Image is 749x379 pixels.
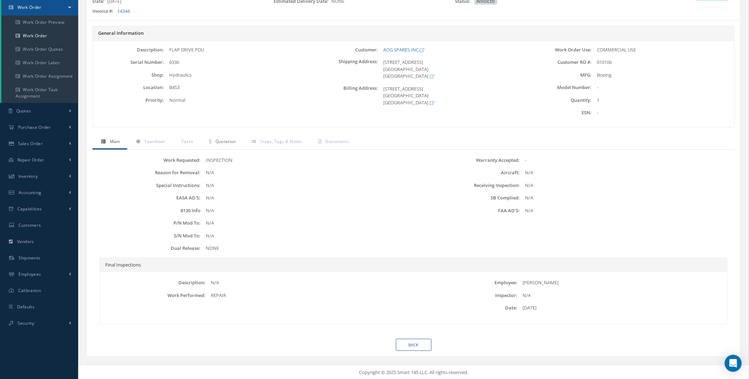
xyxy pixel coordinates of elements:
label: 8130 Info [94,208,200,213]
label: Description: [93,47,164,53]
div: N/A [200,232,413,240]
div: N/A [200,182,413,189]
div: N/A [520,182,733,189]
a: Work Order Labor [1,56,78,70]
label: Shipping Address: [307,59,378,80]
div: - [592,84,734,91]
label: Inspector: [414,293,518,298]
div: Boeing [592,72,734,79]
label: Shop: [93,72,164,78]
label: Dual Release: [94,246,200,251]
label: Quantity: [520,98,592,103]
label: FAA AD'S: [414,208,520,213]
a: 14344 [117,8,130,14]
a: Back [396,339,432,351]
label: Aircraft: [414,170,520,175]
div: N/A [205,279,413,286]
label: Description: [102,280,205,285]
label: Location: [93,85,164,90]
a: Work Order Assignment [1,70,78,83]
span: Steps, Tags & Notes [260,138,302,144]
span: 6336 [170,59,180,65]
label: Model Number: [520,85,592,90]
span: 010106 [597,59,612,65]
span: Inventory [18,173,38,179]
a: Work Order Preview [1,16,78,29]
div: N/A [200,169,413,176]
h5: General Information [98,31,729,36]
label: Billing Address: [307,86,378,106]
label: ESN: [520,110,592,115]
a: Work Order Task Assignment [1,83,78,103]
div: Hydraulics [164,72,307,79]
span: Defaults [17,304,34,310]
label: Invoice #: [92,8,116,15]
span: Quotation [215,138,236,144]
div: - [520,157,733,164]
span: Vendors [17,238,34,245]
span: Capabilities [17,206,42,212]
a: Work Order Quotes [1,43,78,56]
label: SB Complied: [414,195,520,201]
label: MFG: [520,72,592,78]
div: N/A [518,292,726,299]
span: Teardown [144,138,165,144]
div: Copyright © 2025 Smart 145 LLC. All rights reserved. [85,369,742,376]
label: Work Order Use: [520,47,592,53]
a: Quotation [200,135,243,150]
label: Special Instructions: [94,183,200,188]
label: Serial Number: [93,60,164,65]
div: Open Intercom Messenger [725,355,742,372]
a: Work Order [1,29,78,43]
a: Documents [309,135,356,150]
span: Customers [18,222,41,228]
label: Employee: [414,280,518,285]
span: Main [110,138,120,144]
a: AOG SPARES INC. [383,46,424,53]
span: Accounting [18,189,42,196]
div: - [592,109,734,116]
span: Sales Order [18,141,43,147]
label: Customer RO #: [520,60,592,65]
span: Work Order [17,4,42,10]
label: Date: [414,305,518,311]
div: B4S3 [164,84,307,91]
label: Priority: [93,98,164,103]
label: P/N Mod To: [94,220,200,226]
div: [DATE] [518,304,726,312]
div: NONE [200,245,413,252]
label: Reason for Removal: [94,170,200,175]
label: Customer: [307,47,378,53]
span: Purchase Order [18,124,51,130]
div: 1 [592,97,734,104]
span: Repair Order [17,157,44,163]
span: Calibration [18,287,41,293]
label: Receiving Inspection: [414,183,520,188]
div: N/A [200,207,413,214]
div: N/A [520,207,733,214]
div: Final Inspections [100,258,727,273]
a: Main [92,135,127,150]
div: [STREET_ADDRESS] [GEOGRAPHIC_DATA] [GEOGRAPHIC_DATA] [378,86,520,106]
span: Quotes [16,108,31,114]
a: Steps, Tags & Notes [243,135,309,150]
span: Security [17,320,34,326]
label: Work Performed: [102,293,205,298]
div: N/A [520,169,733,176]
div: N/A [520,194,733,202]
label: Warranty Accepted: [414,158,520,163]
label: EASA AD'S: [94,195,200,201]
span: Tasks [181,138,193,144]
div: N/A [200,194,413,202]
div: [STREET_ADDRESS] [GEOGRAPHIC_DATA] [GEOGRAPHIC_DATA] [378,59,520,80]
div: INSPECTION [200,157,413,164]
div: N/A [200,220,413,227]
div: Normal [164,97,307,104]
span: Shipments [18,255,41,261]
span: Employees [18,271,41,277]
span: Documents [326,138,349,144]
label: S/N Mod To: [94,233,200,238]
a: Teardown [127,135,172,150]
div: COMMERCIAL USE [592,46,734,54]
div: REPAIR [205,292,413,299]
